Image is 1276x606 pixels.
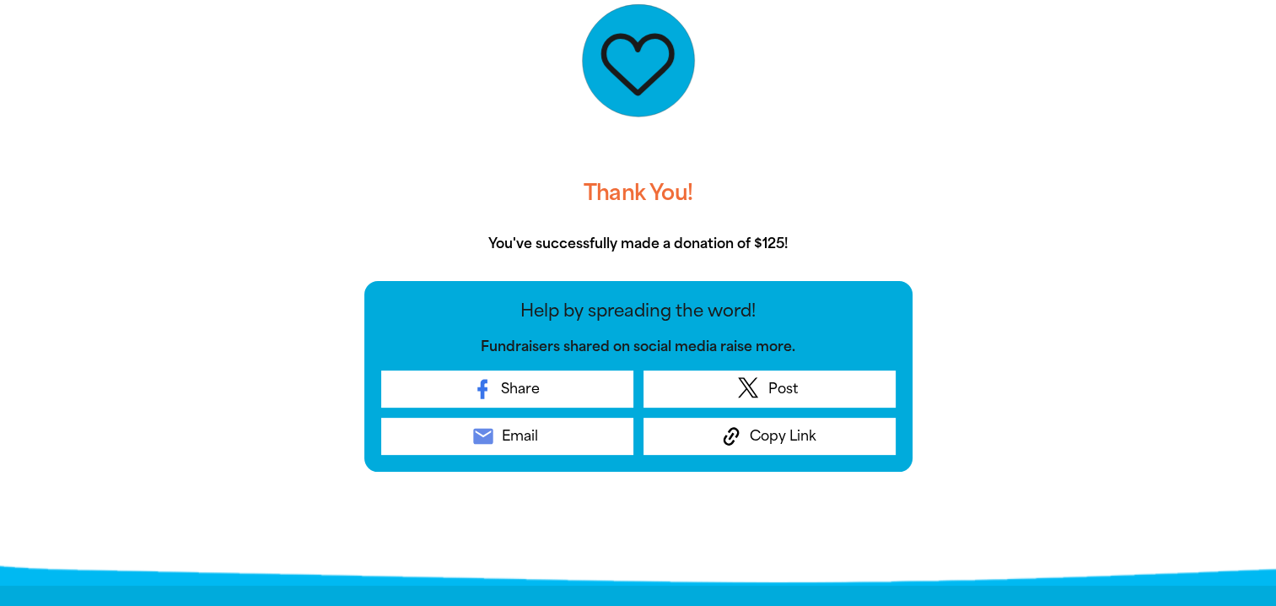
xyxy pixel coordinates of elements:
a: emailEmail [381,418,633,455]
span: Email [502,426,538,446]
i: email [471,425,495,448]
p: Help by spreading the word! [381,298,896,323]
p: Fundraisers shared on social media raise more. [381,337,896,357]
span: Post [768,379,798,399]
button: Copy Link [643,418,896,455]
span: Copy Link [750,426,816,446]
a: Share [381,371,633,408]
h3: Thank You! [364,166,913,220]
p: You've successfully made a donation of $125! [364,234,913,254]
a: Post [643,371,896,408]
span: Share [501,379,540,399]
